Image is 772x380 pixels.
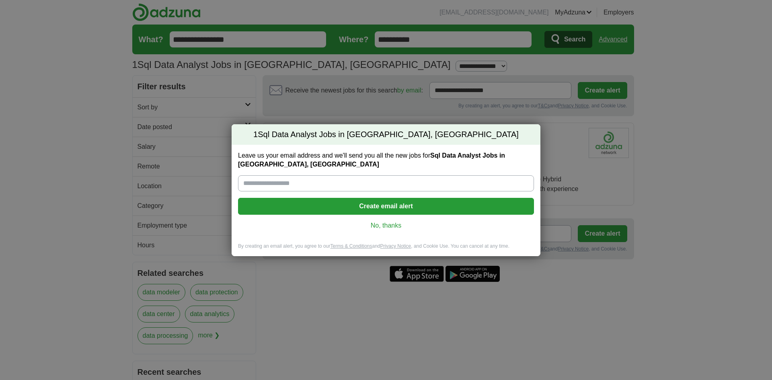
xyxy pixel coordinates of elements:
div: By creating an email alert, you agree to our and , and Cookie Use. You can cancel at any time. [232,243,540,256]
span: 1 [253,129,258,140]
a: No, thanks [244,221,528,230]
a: Terms & Conditions [330,243,372,249]
label: Leave us your email address and we'll send you all the new jobs for [238,151,534,169]
button: Create email alert [238,198,534,215]
a: Privacy Notice [380,243,411,249]
h2: Sql Data Analyst Jobs in [GEOGRAPHIC_DATA], [GEOGRAPHIC_DATA] [232,124,540,145]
